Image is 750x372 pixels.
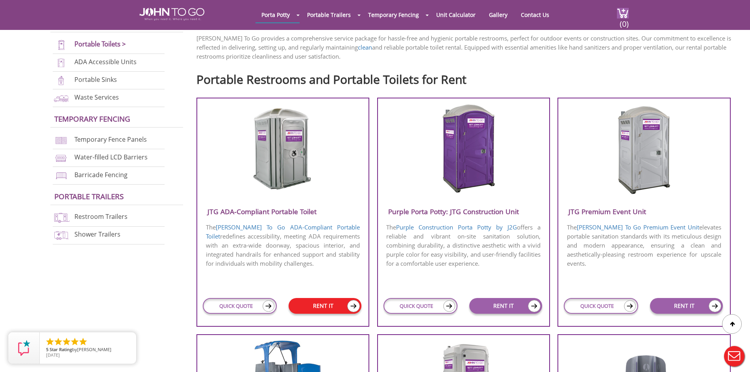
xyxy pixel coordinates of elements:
a: QUICK QUOTE [383,298,457,314]
img: cart a [617,8,629,19]
a: [PERSON_NAME] To Go Premium Event Unit [577,223,699,231]
a: Porta Potty [256,7,296,22]
img: shower-trailers-new.png [53,230,70,241]
li:  [54,337,63,346]
a: clean [358,43,372,51]
a: Temporary Fence Panels [74,135,147,144]
span: [PERSON_NAME] [77,346,111,352]
li:  [70,337,80,346]
a: Water-filled LCD Barriers [74,153,148,161]
a: RENT IT [289,298,361,314]
a: Portable Trailers [301,7,357,22]
img: icon [347,300,360,312]
img: icon [624,300,636,312]
li:  [78,337,88,346]
a: Barricade Fencing [74,170,128,179]
a: RENT IT [469,298,542,314]
a: Restroom Trailers [74,213,128,221]
a: Portable trailers [54,191,124,201]
a: QUICK QUOTE [203,298,277,314]
span: (0) [619,12,629,29]
a: Contact Us [515,7,555,22]
a: [PERSON_NAME] To Go ADA-Compliant Portable Toilet [206,223,360,240]
img: JTG-ADA-Compliant-Portable-Toilet.png [245,104,320,194]
img: JTG-Premium-Event-Unit.png [606,104,681,194]
h3: JTG Premium Event Unit [558,205,730,218]
span: [DATE] [46,352,60,358]
p: The offers a reliable and vibrant on-site sanitation solution, combining durability, a distinctiv... [378,222,549,269]
a: ADA Accessible Units [74,57,137,66]
a: Temporary Fencing [362,7,425,22]
span: by [46,347,130,353]
a: Portable Toilets > [74,39,126,48]
li:  [45,337,55,346]
img: icon [443,300,455,312]
a: Gallery [483,7,513,22]
a: Portable Sinks [74,75,117,84]
a: QUICK QUOTE [564,298,638,314]
h3: JTG ADA-Compliant Portable Toilet [197,205,369,218]
img: JOHN to go [139,8,204,20]
img: icon [709,300,721,312]
img: restroom-trailers-new.png [53,212,70,223]
img: portable-sinks-new.png [53,75,70,86]
button: Live Chat [719,341,750,372]
span: 5 [46,346,48,352]
a: Waste Services [74,93,119,102]
li:  [62,337,71,346]
a: Temporary Fencing [54,114,130,124]
img: portable-toilets-new.png [53,40,70,50]
a: Shower Trailers [74,230,120,239]
span: Star Rating [50,346,72,352]
a: Purple Construction Porta Potty by J2G [396,223,517,231]
a: RENT IT [650,298,723,314]
h3: Purple Porta Potty: JTG Construction Unit [378,205,549,218]
p: The redefines accessibility, meeting ADA requirements with an extra-wide doorway, spacious interi... [197,222,369,269]
img: icon [263,300,274,312]
img: water-filled%20barriers-new.png [53,153,70,163]
h2: Portable Restrooms and Portable Toilets for Rent [196,69,738,86]
img: Purple-Porta-Potty-J2G-Construction-Unit.png [426,104,501,194]
img: Review Rating [16,340,32,356]
p: The elevates portable sanitation standards with its meticulous design and modern appearance, ensu... [558,222,730,269]
img: waste-services-new.png [53,93,70,104]
a: Unit Calculator [430,7,481,22]
p: [PERSON_NAME] To Go provides a comprehensive service package for hassle-free and hygienic portabl... [196,34,738,61]
img: chan-link-fencing-new.png [53,135,70,146]
img: ADA-units-new.png [53,57,70,68]
img: barricade-fencing-icon-new.png [53,170,70,181]
img: icon [528,300,541,312]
